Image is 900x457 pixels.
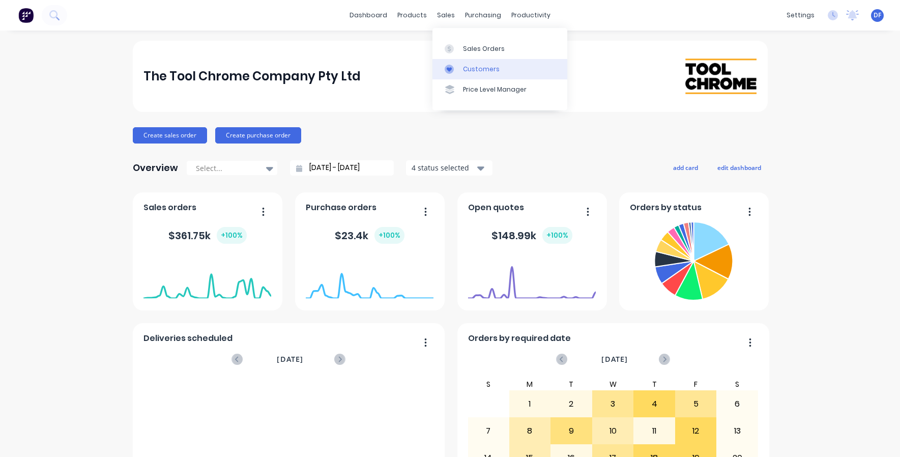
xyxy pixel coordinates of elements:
div: settings [781,8,820,23]
span: Purchase orders [306,202,376,214]
span: [DATE] [601,354,628,365]
div: 9 [551,418,592,444]
div: purchasing [460,8,506,23]
div: 11 [634,418,675,444]
span: Orders by status [630,202,702,214]
div: 5 [676,391,716,417]
a: Price Level Manager [432,79,567,100]
button: 4 status selected [406,160,492,176]
div: products [392,8,432,23]
button: add card [666,161,705,174]
div: $ 361.75k [168,227,247,244]
div: M [509,378,551,390]
div: 7 [468,418,509,444]
span: DF [874,11,881,20]
div: $ 148.99k [491,227,572,244]
div: 8 [510,418,550,444]
div: The Tool Chrome Company Pty Ltd [143,66,361,87]
div: + 100 % [217,227,247,244]
div: 1 [510,391,550,417]
div: + 100 % [542,227,572,244]
span: Open quotes [468,202,524,214]
div: Customers [463,65,500,74]
span: Sales orders [143,202,196,214]
button: Create purchase order [215,127,301,144]
div: T [550,378,592,390]
div: productivity [506,8,556,23]
div: $ 23.4k [335,227,404,244]
a: dashboard [344,8,392,23]
div: 3 [593,391,633,417]
div: S [716,378,758,390]
div: 12 [676,418,716,444]
span: [DATE] [277,354,303,365]
div: 6 [717,391,758,417]
div: + 100 % [374,227,404,244]
button: edit dashboard [711,161,768,174]
div: 13 [717,418,758,444]
div: 4 [634,391,675,417]
img: Factory [18,8,34,23]
div: W [592,378,634,390]
div: Price Level Manager [463,85,527,94]
div: S [468,378,509,390]
button: Create sales order [133,127,207,144]
a: Customers [432,59,567,79]
div: F [675,378,717,390]
img: The Tool Chrome Company Pty Ltd [685,59,757,94]
div: 10 [593,418,633,444]
div: 4 status selected [412,162,476,173]
div: Sales Orders [463,44,505,53]
div: Overview [133,158,178,178]
a: Sales Orders [432,38,567,59]
div: 2 [551,391,592,417]
div: sales [432,8,460,23]
div: T [633,378,675,390]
